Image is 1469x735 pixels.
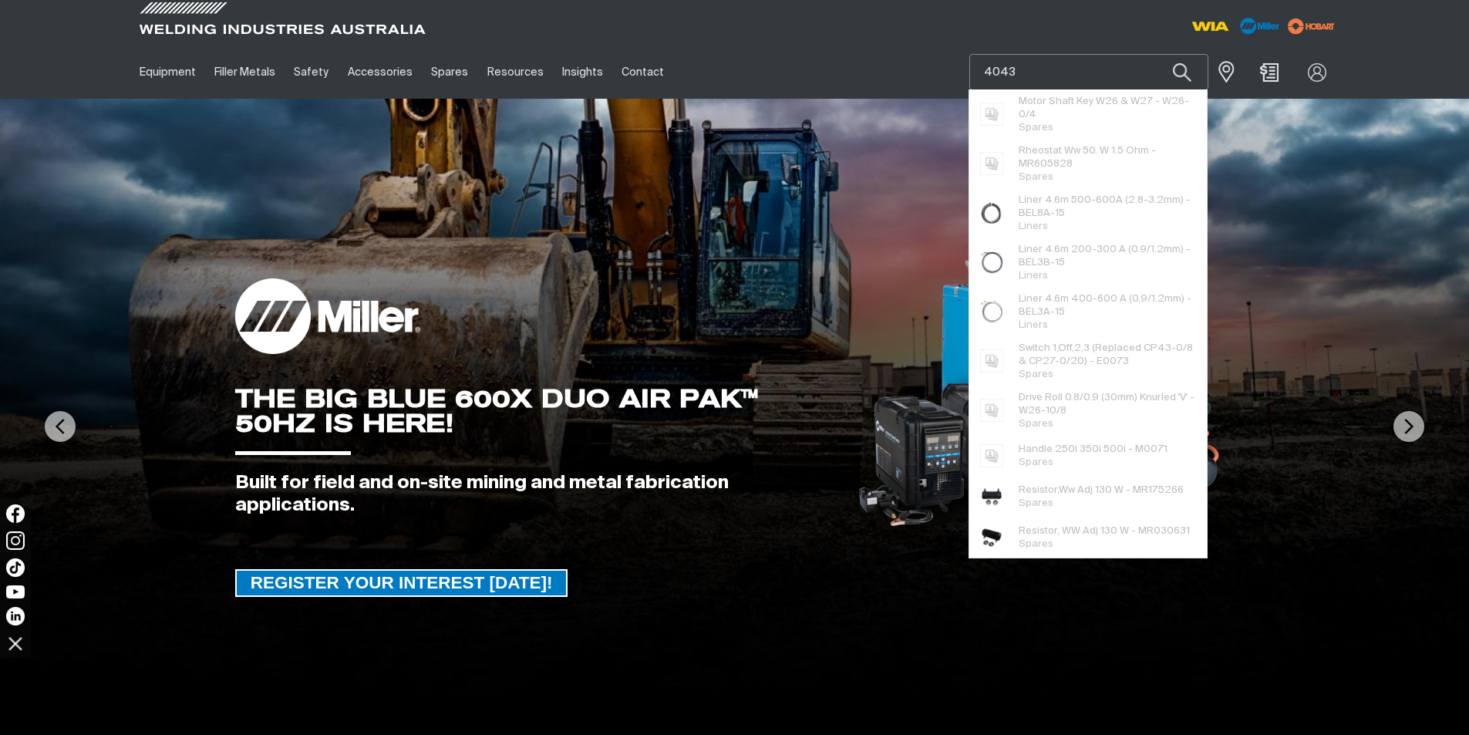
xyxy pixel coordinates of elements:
img: TikTok [6,558,25,577]
a: Resources [477,46,552,99]
span: Liners [1019,320,1048,330]
img: Instagram [6,531,25,550]
input: Product name or item number... [970,55,1208,89]
span: Spares [1019,498,1053,508]
a: Contact [612,46,673,99]
span: Spares [1019,369,1053,379]
img: PrevArrow [45,411,76,442]
span: Liners [1019,271,1048,281]
a: Spares [422,46,477,99]
a: Filler Metals [205,46,285,99]
span: Liner 4.6m 400-600 A (0.9/1.2mm) - BEL3A-15 [1019,292,1195,319]
span: Liner 4.6m 500-600A (2.8-3.2mm) - BEL8A-15 [1019,194,1195,220]
a: Insights [553,46,612,99]
img: hide socials [2,630,29,656]
span: Spares [1019,457,1053,467]
span: REGISTER YOUR INTEREST [DATE]! [237,569,567,597]
span: Liner 4.6m 200-300 A (0.9/1.2mm) - BEL3B-15 [1019,243,1195,269]
div: Built for field and on-site mining and metal fabrication applications. [235,472,833,517]
span: Spares [1019,539,1053,549]
a: Shopping cart (0 product(s)) [1257,63,1282,82]
span: Spares [1019,172,1053,182]
span: Rheostat Ww 50. W 1.5 Ohm - MR605828 [1019,144,1195,170]
span: Handle 250i 350i 500i - M0071 [1019,443,1167,456]
a: Equipment [130,46,205,99]
button: Search products [1156,54,1208,90]
span: Drive Roll 0.8/0.9 (30mm) Knurled 'V' - W26-10/8 [1019,391,1195,417]
a: Safety [285,46,338,99]
img: NextArrow [1393,411,1424,442]
img: LinkedIn [6,607,25,625]
a: REGISTER YOUR INTEREST TODAY! [235,569,568,597]
span: Spares [1019,123,1053,133]
span: Resistor,Ww Adj 130 W - MR175266 [1019,484,1184,497]
ul: Suggestions [969,89,1207,558]
span: Resistor, WW Adj 130 W - MR030631 [1019,524,1190,538]
div: THE BIG BLUE 600X DUO AIR PAK™ 50HZ IS HERE! [235,386,833,436]
nav: Main [130,46,1037,99]
span: Motor Shaft Key W26 & W27 - W26-0/4 [1019,95,1195,121]
span: Spares [1019,419,1053,429]
img: miller [1283,15,1339,38]
img: YouTube [6,585,25,598]
img: Facebook [6,504,25,523]
a: Accessories [339,46,422,99]
span: Switch 1,Off,2,3 (Replaced CP43-0/8 & CP27-0/20) - E0073 [1019,342,1195,368]
span: Liners [1019,221,1048,231]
